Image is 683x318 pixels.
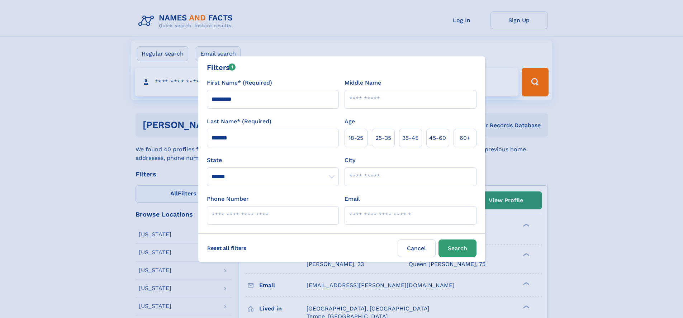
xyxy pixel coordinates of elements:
[375,134,391,142] span: 25‑35
[207,156,339,165] label: State
[207,117,271,126] label: Last Name* (Required)
[398,239,436,257] label: Cancel
[207,195,249,203] label: Phone Number
[207,62,236,73] div: Filters
[429,134,446,142] span: 45‑60
[438,239,476,257] button: Search
[348,134,363,142] span: 18‑25
[460,134,470,142] span: 60+
[345,156,355,165] label: City
[203,239,251,257] label: Reset all filters
[207,79,272,87] label: First Name* (Required)
[345,79,381,87] label: Middle Name
[345,195,360,203] label: Email
[402,134,418,142] span: 35‑45
[345,117,355,126] label: Age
